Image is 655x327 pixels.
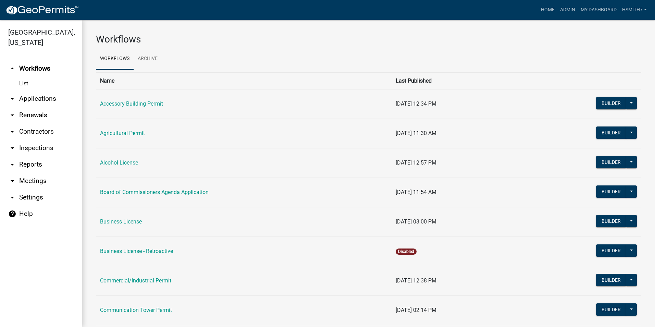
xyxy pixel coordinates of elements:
[96,72,392,89] th: Name
[538,3,557,16] a: Home
[96,48,134,70] a: Workflows
[134,48,162,70] a: Archive
[8,128,16,136] i: arrow_drop_down
[396,130,436,136] span: [DATE] 11:30 AM
[596,156,626,168] button: Builder
[8,177,16,185] i: arrow_drop_down
[596,215,626,227] button: Builder
[8,95,16,103] i: arrow_drop_down
[392,72,516,89] th: Last Published
[619,3,650,16] a: hsmith7
[8,144,16,152] i: arrow_drop_down
[100,100,163,107] a: Accessory Building Permit
[396,159,436,166] span: [DATE] 12:57 PM
[8,193,16,202] i: arrow_drop_down
[8,64,16,73] i: arrow_drop_up
[8,210,16,218] i: help
[100,189,209,195] a: Board of Commissioners Agenda Application
[396,277,436,284] span: [DATE] 12:38 PM
[396,307,436,313] span: [DATE] 02:14 PM
[396,218,436,225] span: [DATE] 03:00 PM
[596,97,626,109] button: Builder
[100,130,145,136] a: Agricultural Permit
[100,248,173,254] a: Business License - Retroactive
[8,160,16,169] i: arrow_drop_down
[596,126,626,139] button: Builder
[96,34,641,45] h3: Workflows
[8,111,16,119] i: arrow_drop_down
[396,249,417,255] span: Disabled
[557,3,578,16] a: Admin
[596,185,626,198] button: Builder
[596,274,626,286] button: Builder
[100,277,171,284] a: Commercial/Industrial Permit
[578,3,619,16] a: My Dashboard
[100,307,172,313] a: Communication Tower Permit
[100,159,138,166] a: Alcohol License
[100,218,142,225] a: Business License
[596,244,626,257] button: Builder
[396,189,436,195] span: [DATE] 11:54 AM
[596,303,626,316] button: Builder
[396,100,436,107] span: [DATE] 12:34 PM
